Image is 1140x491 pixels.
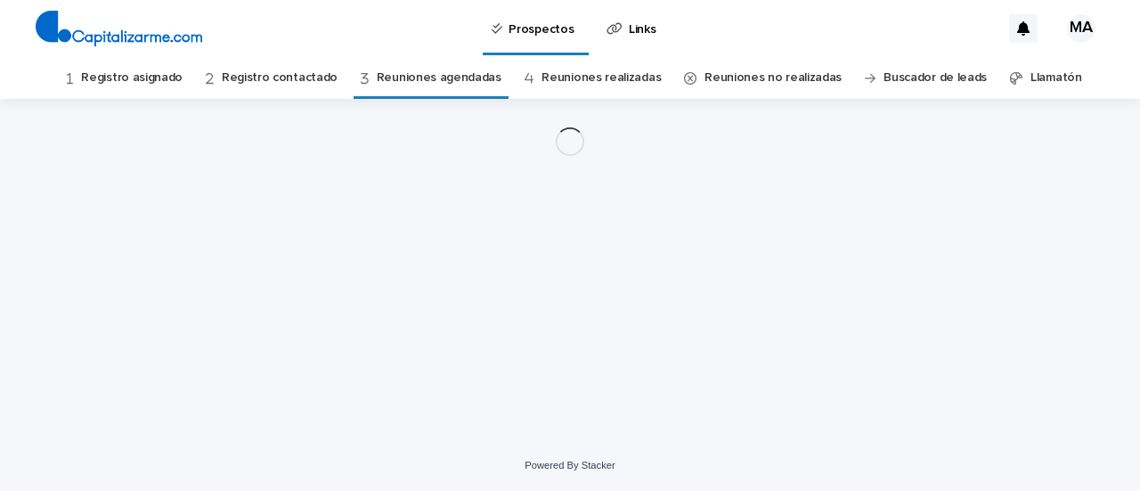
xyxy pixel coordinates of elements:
[704,57,842,99] a: Reuniones no realizadas
[883,57,987,99] a: Buscador de leads
[377,57,501,99] a: Reuniones agendadas
[81,57,183,99] a: Registro asignado
[1030,57,1082,99] a: Llamatón
[541,57,661,99] a: Reuniones realizadas
[1067,14,1095,43] div: MA
[36,11,202,46] img: 4arMvv9wSvmHTHbXwTim
[222,57,338,99] a: Registro contactado
[525,460,615,471] a: Powered By Stacker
